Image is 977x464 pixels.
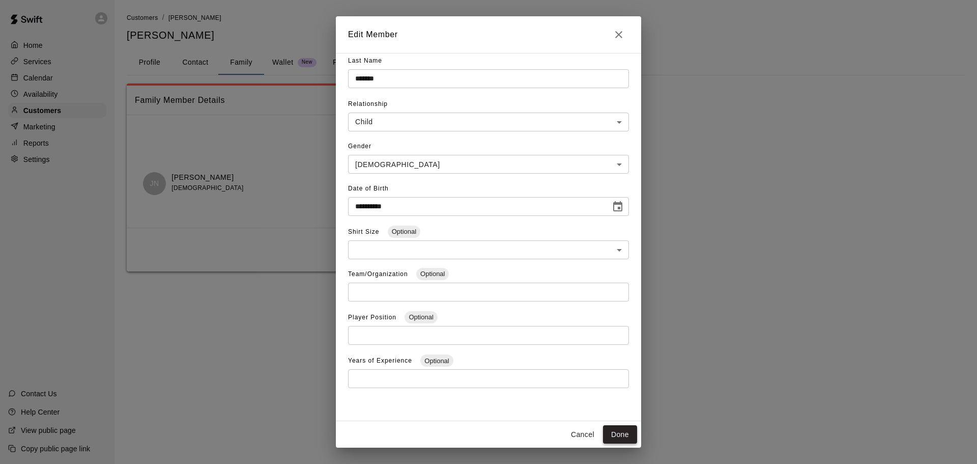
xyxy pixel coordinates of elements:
h2: Edit Member [336,16,641,53]
span: Optional [405,313,437,321]
span: Last Name [348,57,382,64]
span: Optional [388,228,420,235]
span: Shirt Size [348,228,382,235]
span: Gender [348,143,371,150]
span: Years of Experience [348,357,414,364]
button: Choose date, selected date is Jan 31, 2017 [608,197,628,217]
span: Player Position [348,314,398,321]
div: [DEMOGRAPHIC_DATA] [348,155,629,174]
button: Cancel [566,425,599,444]
button: Close [609,24,629,45]
button: Done [603,425,637,444]
span: Optional [416,270,449,278]
span: Date of Birth [348,185,389,192]
span: Relationship [348,100,388,107]
span: Optional [420,357,453,365]
div: Child [348,113,629,131]
span: Team/Organization [348,270,410,278]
